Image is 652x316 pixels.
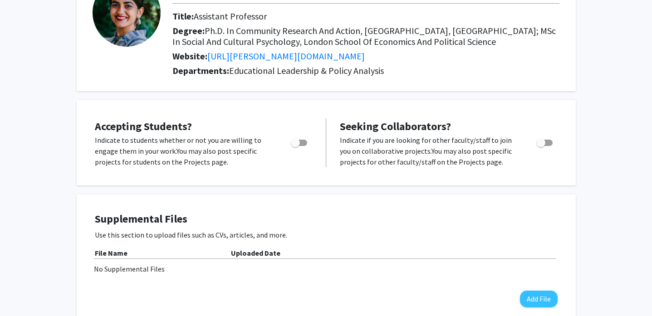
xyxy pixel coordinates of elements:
[533,135,558,148] div: Toggle
[166,65,566,76] h2: Departments:
[95,135,274,167] p: Indicate to students whether or not you are willing to engage them in your work. You may also pos...
[172,25,556,47] span: Ph.D. In Community Research And Action, [GEOGRAPHIC_DATA], [GEOGRAPHIC_DATA]; MSc In Social And C...
[172,11,559,22] h2: Title:
[194,10,267,22] span: Assistant Professor
[95,229,558,240] p: Use this section to upload files such as CVs, articles, and more.
[229,65,384,76] span: Educational Leadership & Policy Analysis
[94,263,559,274] div: No Supplemental Files
[340,119,451,133] span: Seeking Collaborators?
[231,248,280,258] b: Uploaded Date
[172,51,559,62] h2: Website:
[172,25,559,47] h2: Degree:
[340,135,519,167] p: Indicate if you are looking for other faculty/staff to join you on collaborative projects. You ma...
[95,248,127,258] b: File Name
[95,213,558,226] h4: Supplemental Files
[7,275,39,309] iframe: Chat
[287,135,312,148] div: Toggle
[520,291,558,307] button: Add File
[207,50,365,62] a: Opens in a new tab
[95,119,192,133] span: Accepting Students?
